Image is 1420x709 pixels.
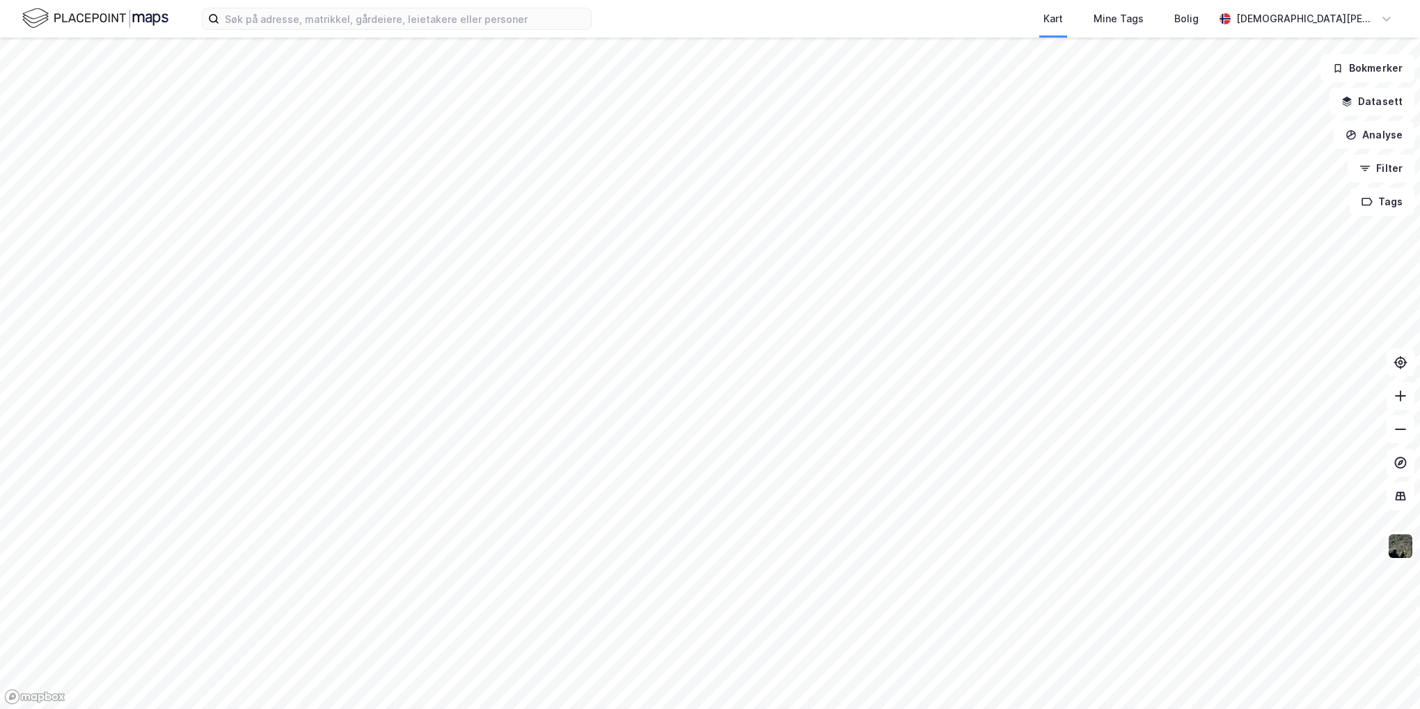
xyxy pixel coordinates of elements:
[1236,10,1375,27] div: [DEMOGRAPHIC_DATA][PERSON_NAME]
[22,6,168,31] img: logo.f888ab2527a4732fd821a326f86c7f29.svg
[4,689,65,705] a: Mapbox homepage
[1334,121,1414,149] button: Analyse
[1043,10,1063,27] div: Kart
[1094,10,1144,27] div: Mine Tags
[1348,154,1414,182] button: Filter
[1174,10,1199,27] div: Bolig
[1350,188,1414,216] button: Tags
[1350,642,1420,709] iframe: Chat Widget
[1387,533,1414,559] img: 9k=
[219,8,591,29] input: Søk på adresse, matrikkel, gårdeiere, leietakere eller personer
[1330,88,1414,115] button: Datasett
[1320,54,1414,82] button: Bokmerker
